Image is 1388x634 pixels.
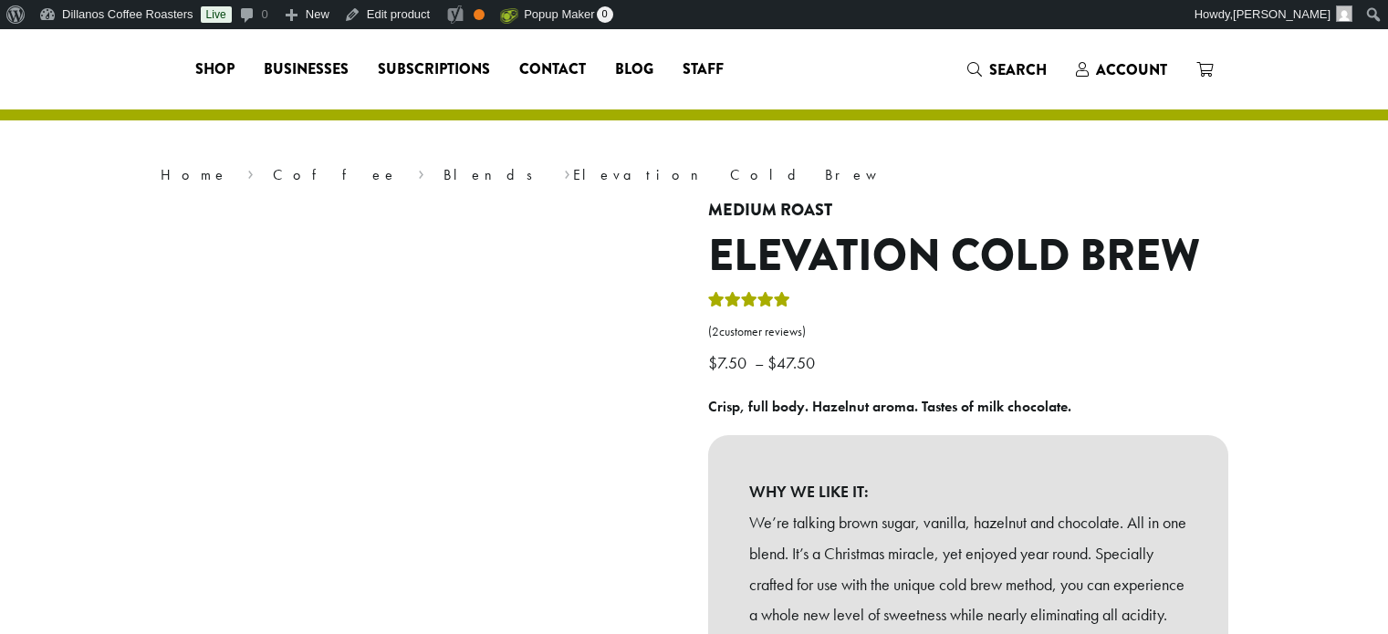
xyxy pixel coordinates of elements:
[161,165,228,184] a: Home
[749,507,1187,630] p: We’re talking brown sugar, vanilla, hazelnut and chocolate. All in one blend. It’s a Christmas mi...
[755,352,764,373] span: –
[989,59,1047,80] span: Search
[615,58,653,81] span: Blog
[378,58,490,81] span: Subscriptions
[683,58,724,81] span: Staff
[708,201,1228,221] h4: Medium Roast
[712,324,719,339] span: 2
[418,158,424,186] span: ›
[708,397,1071,416] b: Crisp, full body. Hazelnut aroma. Tastes of milk chocolate.
[708,323,1228,341] a: (2customer reviews)
[749,476,1187,507] b: WHY WE LIKE IT:
[264,58,349,81] span: Businesses
[474,9,485,20] div: OK
[519,58,586,81] span: Contact
[597,6,613,23] span: 0
[195,58,235,81] span: Shop
[767,352,777,373] span: $
[708,352,751,373] bdi: 7.50
[708,230,1228,283] h1: Elevation Cold Brew
[1096,59,1167,80] span: Account
[953,55,1061,85] a: Search
[668,55,738,84] a: Staff
[708,352,717,373] span: $
[564,158,570,186] span: ›
[444,165,545,184] a: Blends
[1233,7,1331,21] span: [PERSON_NAME]
[767,352,819,373] bdi: 47.50
[273,165,398,184] a: Coffee
[181,55,249,84] a: Shop
[201,6,232,23] a: Live
[708,289,790,317] div: Rated 5.00 out of 5
[161,164,1228,186] nav: Breadcrumb
[247,158,254,186] span: ›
